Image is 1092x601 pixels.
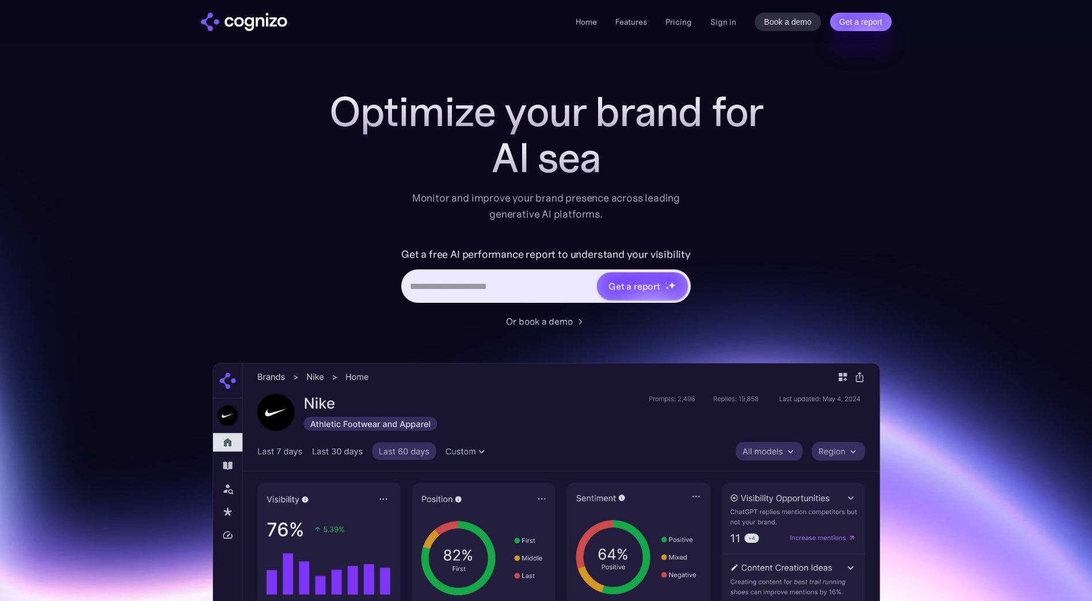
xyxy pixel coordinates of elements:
[316,135,777,181] div: AI sea
[316,89,777,135] h1: Optimize your brand for
[608,279,660,293] div: Get a report
[710,15,736,29] a: Sign in
[201,13,287,31] a: home
[401,245,691,309] form: Hero URL Input Form
[401,245,691,264] label: Get a free AI performance report to understand your visibility
[665,17,692,27] a: Pricing
[576,17,597,27] a: Home
[755,13,821,31] a: Book a demo
[665,286,669,290] img: star
[405,190,688,222] div: Monitor and improve your brand presence across leading generative AI platforms.
[506,314,573,328] div: Or book a demo
[615,17,647,27] a: Features
[596,271,689,301] a: Get a reportstarstarstar
[506,314,587,328] a: Or book a demo
[665,282,667,284] img: star
[830,13,892,31] a: Get a report
[201,13,287,31] img: cognizo logo
[668,282,676,289] img: star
